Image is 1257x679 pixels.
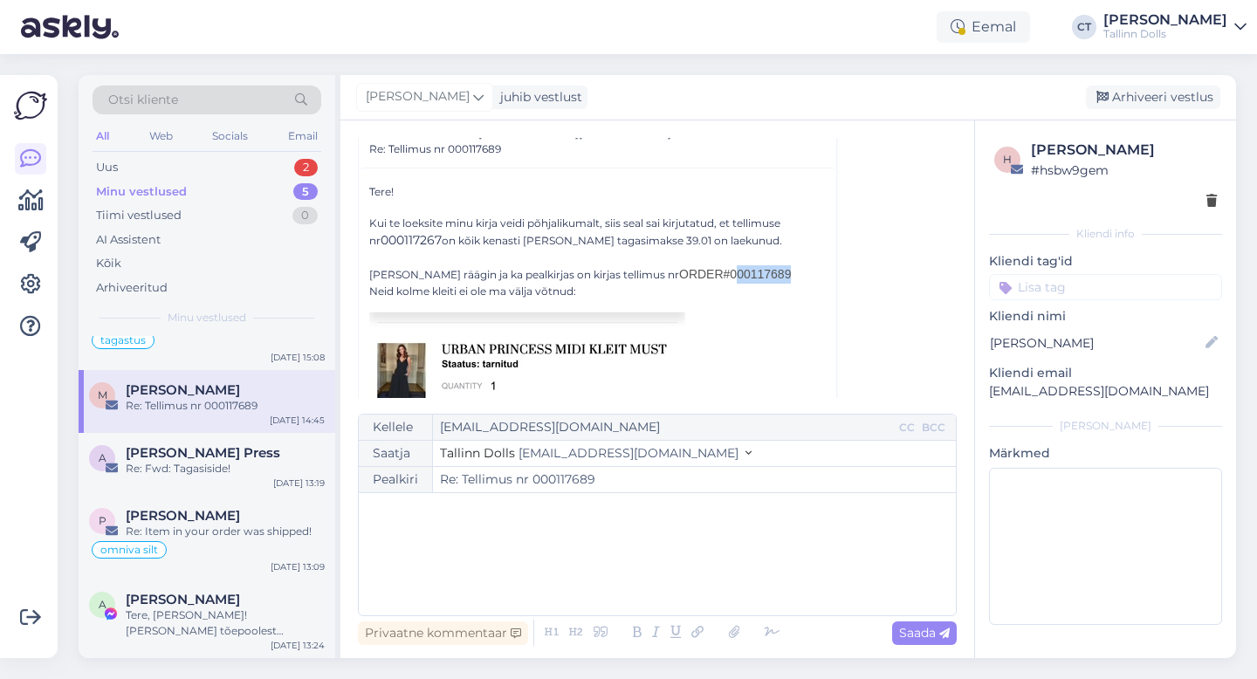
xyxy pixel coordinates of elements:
div: Eemal [937,11,1030,43]
div: Kellele [359,415,433,440]
div: BCC [918,420,949,436]
div: CC [896,420,918,436]
div: Kui te loeksite minu kirja veidi põhjalikumalt, siis seal sai kirjutatud, et tellimuse nr on kõik... [369,216,826,250]
p: Kliendi tag'id [989,252,1222,271]
div: All [93,125,113,147]
p: Kliendi email [989,364,1222,382]
div: Neid kolme kleiti ei ole ma välja võtnud: [369,284,826,299]
div: Tallinn Dolls [1103,27,1227,41]
div: [PERSON_NAME] [989,418,1222,434]
div: Web [146,125,176,147]
div: Re: Tellimus nr 000117689 [126,398,325,414]
div: Arhiveeri vestlus [1086,86,1220,109]
div: Minu vestlused [96,183,187,201]
span: 000117267 [381,232,442,248]
span: #000117689 [724,267,792,281]
div: Tere, [PERSON_NAME]! [PERSON_NAME] tõepoolest mõlemad [PERSON_NAME] olemas. Velvet on sametist ja... [126,607,325,639]
span: omniva silt [100,545,158,555]
span: Otsi kliente [108,91,178,109]
div: AI Assistent [96,231,161,249]
span: Tallinn Dolls [440,445,515,461]
span: tagastus [100,335,146,346]
button: Tallinn Dolls [EMAIL_ADDRESS][DOMAIN_NAME] [440,444,752,463]
div: [DATE] 14:45 [270,414,325,427]
div: 0 [292,207,318,224]
div: Kliendi info [989,226,1222,242]
span: M [98,388,107,401]
div: Privaatne kommentaar [358,621,528,645]
p: Kliendi nimi [989,307,1222,326]
span: Saada [899,625,950,641]
div: [PERSON_NAME] [1031,140,1217,161]
span: Piia Jõgi [126,508,240,524]
div: Re: Item in your order was shipped! [126,524,325,539]
input: Recepient... [433,415,896,440]
span: Angela Press [126,445,280,461]
span: P [99,514,106,527]
div: CT [1072,15,1096,39]
div: Uus [96,159,118,176]
div: # hsbw9gem [1031,161,1217,180]
a: [PERSON_NAME]Tallinn Dolls [1103,13,1247,41]
p: [EMAIL_ADDRESS][DOMAIN_NAME] [989,382,1222,401]
div: Saatja [359,441,433,466]
span: A [99,598,106,611]
div: Arhiveeritud [96,279,168,297]
div: [PERSON_NAME] [1103,13,1227,27]
div: [DATE] 13:09 [271,560,325,573]
div: 2 [294,159,318,176]
div: [DATE] 15:08 [271,351,325,364]
div: Kõik [96,255,121,272]
div: Tiimi vestlused [96,207,182,224]
div: [DATE] 13:19 [273,477,325,490]
input: Lisa nimi [990,333,1202,353]
img: Askly Logo [14,89,47,122]
div: Email [285,125,321,147]
div: 5 [293,183,318,201]
span: Marina Kadak [126,382,240,398]
span: [EMAIL_ADDRESS][DOMAIN_NAME] [519,445,738,461]
input: Lisa tag [989,274,1222,300]
span: A [99,451,106,464]
p: Märkmed [989,444,1222,463]
div: [DATE] 13:24 [271,639,325,652]
div: Socials [209,125,251,147]
div: [PERSON_NAME] räägin ja ka pealkirjas on kirjas tellimus nr [369,265,826,284]
span: ORDER [679,267,724,281]
span: h [1003,153,1012,166]
div: Pealkiri [359,467,433,492]
div: Re: Fwd: Tagasiside! [126,461,325,477]
div: juhib vestlust [493,88,582,106]
input: Write subject here... [433,467,956,492]
span: Angela Kadak [126,592,240,607]
span: Re: Tellimus nr 000117689 [369,141,501,157]
span: Minu vestlused [168,310,246,326]
span: [PERSON_NAME] [366,87,470,106]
